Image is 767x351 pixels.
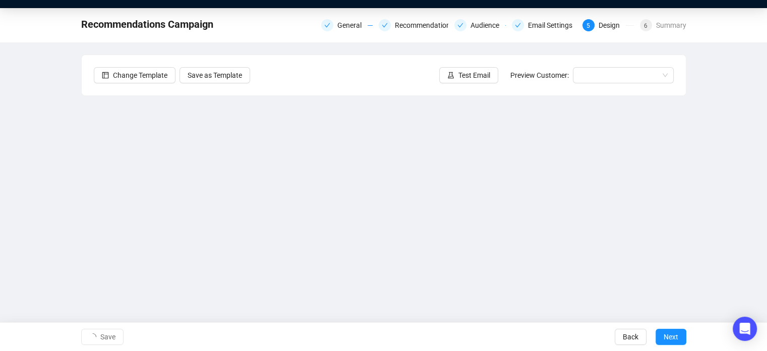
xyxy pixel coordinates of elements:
span: Save as Template [188,70,242,81]
span: check [324,22,330,28]
span: Recommendations Campaign [81,16,213,32]
div: General [337,19,368,31]
div: General [321,19,373,31]
button: Save as Template [180,67,250,83]
div: Design [599,19,626,31]
button: Next [656,329,686,345]
div: 6Summary [640,19,686,31]
span: Next [664,323,678,351]
div: Recommendations [395,19,460,31]
span: Back [623,323,638,351]
button: Back [615,329,646,345]
div: Summary [656,19,686,31]
span: experiment [447,72,454,79]
span: check [457,22,463,28]
span: 5 [586,22,590,29]
span: 6 [644,22,647,29]
div: 5Design [582,19,634,31]
span: Preview Customer: [510,71,569,79]
span: Save [100,323,115,351]
div: Open Intercom Messenger [733,317,757,341]
div: Email Settings [528,19,578,31]
span: loading [89,333,96,340]
div: Email Settings [512,19,576,31]
div: Audience [470,19,505,31]
button: Save [81,329,124,345]
span: Test Email [458,70,490,81]
button: Test Email [439,67,498,83]
button: Change Template [94,67,175,83]
div: Audience [454,19,506,31]
span: Change Template [113,70,167,81]
span: check [382,22,388,28]
span: layout [102,72,109,79]
span: check [515,22,521,28]
div: Recommendations [379,19,448,31]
